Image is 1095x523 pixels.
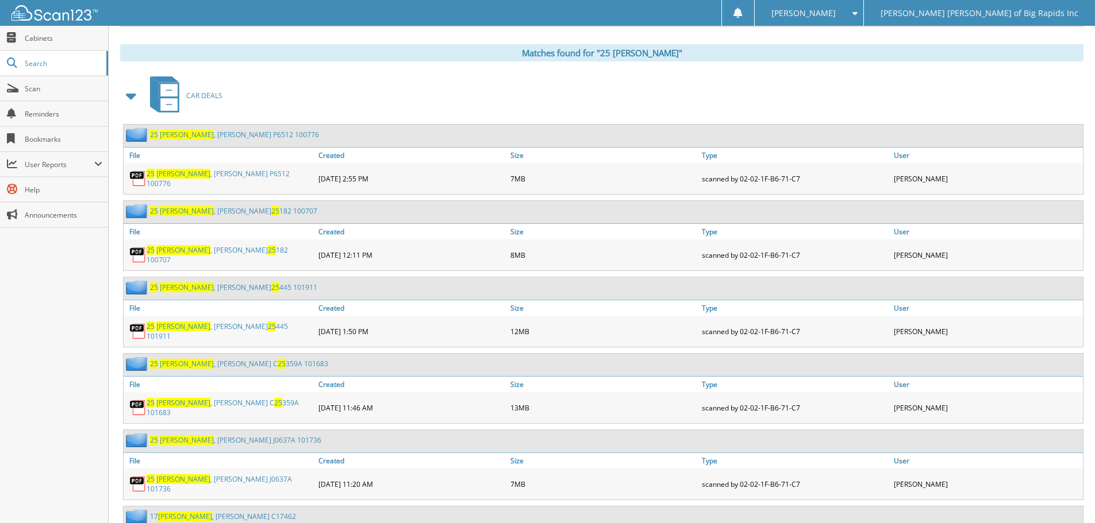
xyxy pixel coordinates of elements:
[316,242,508,268] div: [DATE] 12:11 PM
[129,323,147,340] img: PDF.png
[25,84,102,94] span: Scan
[699,166,891,191] div: scanned by 02-02-1F-B6-71-C7
[156,474,210,484] span: [PERSON_NAME]
[699,395,891,420] div: scanned by 02-02-1F-B6-71-C7
[124,148,316,163] a: File
[316,471,508,497] div: [DATE] 11:20 AM
[891,242,1083,268] div: [PERSON_NAME]
[891,395,1083,420] div: [PERSON_NAME]
[316,395,508,420] div: [DATE] 11:46 AM
[508,166,700,191] div: 7MB
[150,206,317,216] a: 25 [PERSON_NAME], [PERSON_NAME]25182 100707
[150,206,158,216] span: 25
[156,398,210,408] span: [PERSON_NAME]
[147,321,313,341] a: 25 [PERSON_NAME], [PERSON_NAME]25445 101911
[316,319,508,344] div: [DATE] 1:50 PM
[271,282,279,292] span: 25
[150,512,296,521] a: 17[PERSON_NAME], [PERSON_NAME] C17462
[147,474,155,484] span: 25
[124,300,316,316] a: File
[160,130,214,140] span: [PERSON_NAME]
[25,160,94,169] span: User Reports
[150,435,158,445] span: 25
[129,246,147,264] img: PDF.png
[316,166,508,191] div: [DATE] 2:55 PM
[274,398,282,408] span: 25
[129,399,147,416] img: PDF.png
[147,169,313,188] a: 25 [PERSON_NAME], [PERSON_NAME] P6512 100776
[891,319,1083,344] div: [PERSON_NAME]
[147,321,155,331] span: 25
[891,224,1083,239] a: User
[699,148,891,163] a: Type
[699,224,891,239] a: Type
[126,433,150,447] img: folder2.png
[25,33,102,43] span: Cabinets
[160,435,214,445] span: [PERSON_NAME]
[25,185,102,195] span: Help
[278,359,286,369] span: 25
[147,245,313,265] a: 25 [PERSON_NAME], [PERSON_NAME]25182 100707
[156,169,210,179] span: [PERSON_NAME]
[150,130,158,140] span: 25
[699,471,891,497] div: scanned by 02-02-1F-B6-71-C7
[316,148,508,163] a: Created
[126,127,150,142] img: folder2.png
[891,166,1083,191] div: [PERSON_NAME]
[316,377,508,392] a: Created
[508,453,700,468] a: Size
[147,398,155,408] span: 25
[160,206,214,216] span: [PERSON_NAME]
[271,206,279,216] span: 25
[699,453,891,468] a: Type
[126,280,150,295] img: folder2.png
[508,242,700,268] div: 8MB
[150,359,158,369] span: 25
[699,242,891,268] div: scanned by 02-02-1F-B6-71-C7
[891,471,1083,497] div: [PERSON_NAME]
[699,319,891,344] div: scanned by 02-02-1F-B6-71-C7
[891,148,1083,163] a: User
[508,224,700,239] a: Size
[316,224,508,239] a: Created
[150,282,317,292] a: 25 [PERSON_NAME], [PERSON_NAME]25445 101911
[150,130,319,140] a: 25 [PERSON_NAME], [PERSON_NAME] P6512 100776
[699,377,891,392] a: Type
[124,224,316,239] a: File
[25,210,102,220] span: Announcements
[881,10,1078,17] span: [PERSON_NAME] [PERSON_NAME] of Big Rapids Inc
[160,359,214,369] span: [PERSON_NAME]
[508,148,700,163] a: Size
[150,282,158,292] span: 25
[508,471,700,497] div: 7MB
[25,109,102,119] span: Reminders
[508,395,700,420] div: 13MB
[316,300,508,316] a: Created
[268,321,276,331] span: 25
[120,44,1084,61] div: Matches found for "25 [PERSON_NAME]"
[25,134,102,144] span: Bookmarks
[147,245,155,255] span: 25
[771,10,836,17] span: [PERSON_NAME]
[699,300,891,316] a: Type
[316,453,508,468] a: Created
[891,377,1083,392] a: User
[126,204,150,218] img: folder2.png
[147,474,313,494] a: 25 [PERSON_NAME], [PERSON_NAME] J0637A 101736
[891,453,1083,468] a: User
[891,300,1083,316] a: User
[508,319,700,344] div: 12MB
[160,282,214,292] span: [PERSON_NAME]
[1038,468,1095,523] div: Chat Widget
[11,5,98,21] img: scan123-logo-white.svg
[156,245,210,255] span: [PERSON_NAME]
[268,245,276,255] span: 25
[147,169,155,179] span: 25
[126,357,150,371] img: folder2.png
[158,512,212,521] span: [PERSON_NAME]
[147,398,313,417] a: 25 [PERSON_NAME], [PERSON_NAME] C25359A 101683
[508,300,700,316] a: Size
[186,91,222,100] span: CAR DEALS
[129,475,147,493] img: PDF.png
[150,435,321,445] a: 25 [PERSON_NAME], [PERSON_NAME] J0637A 101736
